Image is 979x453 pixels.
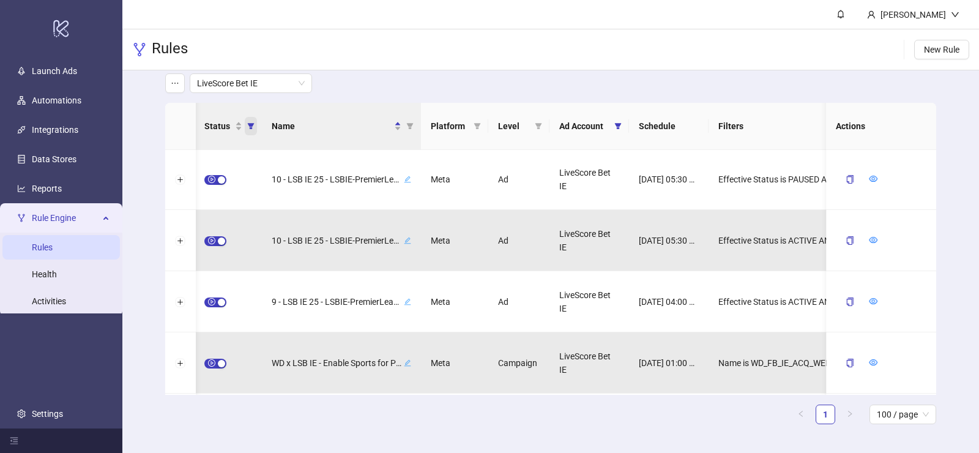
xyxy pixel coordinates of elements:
[272,233,411,249] div: 10 - LSB IE 25 - LSBIE-PremierLeague-LiverpoolvsArsenal - Pause - [DATE]edit
[32,154,76,164] a: Data Stores
[869,297,877,305] span: eye
[639,234,699,247] span: [DATE] 05:30 PM
[404,359,411,367] span: edit
[549,271,629,332] div: LiveScore Bet IE
[876,8,951,21] div: [PERSON_NAME]
[406,122,414,130] span: filter
[718,295,858,309] span: Effective Status is ACTIVE AND AND Name ∋ fb-img_LSBIE-PremierLeague-TottenhamvsBournemouth_multi...
[262,103,421,150] th: Name
[488,271,549,332] div: Ad
[272,355,411,371] div: WD x LSB IE - Enable Sports for PL Start - [DATE] - Copyedit
[245,117,257,135] span: filter
[176,236,185,246] button: Expand row
[869,236,877,245] a: eye
[247,122,255,130] span: filter
[272,295,401,309] span: 9 - LSB IE 25 - LSBIE-PremierLeague-TottenhamvsBournemouth - Pause - [DATE]
[709,103,868,150] th: Filters
[869,358,877,368] a: eye
[32,125,78,135] a: Integrations
[869,297,877,307] a: eye
[836,170,864,189] button: copy
[17,214,26,222] span: fork
[132,42,147,57] span: fork
[32,95,81,105] a: Automations
[272,171,411,187] div: 10 - LSB IE 25 - LSBIE-PremierLeague-LiverpoolvsArsenal - Launch - [DATE]edit
[32,184,62,193] a: Reports
[639,173,699,186] span: [DATE] 05:30 PM
[836,10,845,18] span: bell
[869,358,877,367] span: eye
[629,103,709,150] th: Schedule
[718,234,858,247] span: Effective Status is ACTIVE AND AND Name ∋ fb-img_LSBIE-PremierLeague-LiverpoolvsArsenal_multisize...
[826,103,936,150] th: Actions
[32,409,63,419] a: Settings
[924,45,959,54] span: New Rule
[404,176,411,183] span: edit
[32,269,57,279] a: Health
[877,405,929,424] span: 100 / page
[488,149,549,210] div: Ad
[869,174,877,183] span: eye
[791,405,811,424] li: Previous Page
[498,119,530,133] span: Level
[639,356,699,370] span: [DATE] 01:00 AM
[272,356,401,370] span: WD x LSB IE - Enable Sports for PL Start - [DATE] - Copy
[197,74,305,92] span: LiveScore Bet IE
[532,117,545,135] span: filter
[535,122,542,130] span: filter
[867,10,876,19] span: user
[836,353,864,373] button: copy
[869,405,936,424] div: Page Size
[791,405,811,424] button: left
[549,149,629,210] div: LiveScore Bet IE
[471,117,483,135] span: filter
[869,174,877,184] a: eye
[421,210,488,271] div: Meta
[718,173,858,186] span: Effective Status is PAUSED AND AND Name ∋ fb-img_LSBIE-PremierLeague-LiverpoolvsArsenal_multisize...
[10,436,18,445] span: menu-fold
[797,410,805,417] span: left
[272,294,411,310] div: 9 - LSB IE 25 - LSBIE-PremierLeague-TottenhamvsBournemouth - Pause - [DATE]edit
[474,122,481,130] span: filter
[951,10,959,19] span: down
[846,410,854,417] span: right
[404,298,411,305] span: edit
[176,359,185,369] button: Expand row
[272,234,401,247] span: 10 - LSB IE 25 - LSBIE-PremierLeague-LiverpoolvsArsenal - Pause - [DATE]
[171,79,179,88] span: ellipsis
[204,119,233,133] span: Status
[272,173,401,186] span: 10 - LSB IE 25 - LSBIE-PremierLeague-LiverpoolvsArsenal - Launch - [DATE]
[914,40,969,59] button: New Rule
[272,119,392,133] span: Name
[846,298,854,306] span: copy
[32,206,99,230] span: Rule Engine
[488,332,549,394] div: Campaign
[421,271,488,332] div: Meta
[404,237,411,244] span: edit
[488,210,549,271] div: Ad
[846,236,854,245] span: copy
[836,231,864,250] button: copy
[559,119,609,133] span: Ad Account
[176,298,185,307] button: Expand row
[846,175,854,184] span: copy
[549,332,629,394] div: LiveScore Bet IE
[846,359,854,367] span: copy
[32,242,53,252] a: Rules
[869,236,877,244] span: eye
[612,117,624,135] span: filter
[816,405,835,424] a: 1
[195,103,262,150] th: Status
[421,149,488,210] div: Meta
[32,66,77,76] a: Launch Ads
[718,356,858,370] span: Name is WD_FB_IE_ACQ_WEB_oCPM-Reg_Sports AND AND Effective Status is PAUSED
[836,292,864,312] button: copy
[421,332,488,394] div: Meta
[404,117,416,135] span: filter
[816,405,835,424] li: 1
[549,210,629,271] div: LiveScore Bet IE
[431,119,469,133] span: Platform
[840,405,860,424] li: Next Page
[32,296,66,306] a: Activities
[840,405,860,424] button: right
